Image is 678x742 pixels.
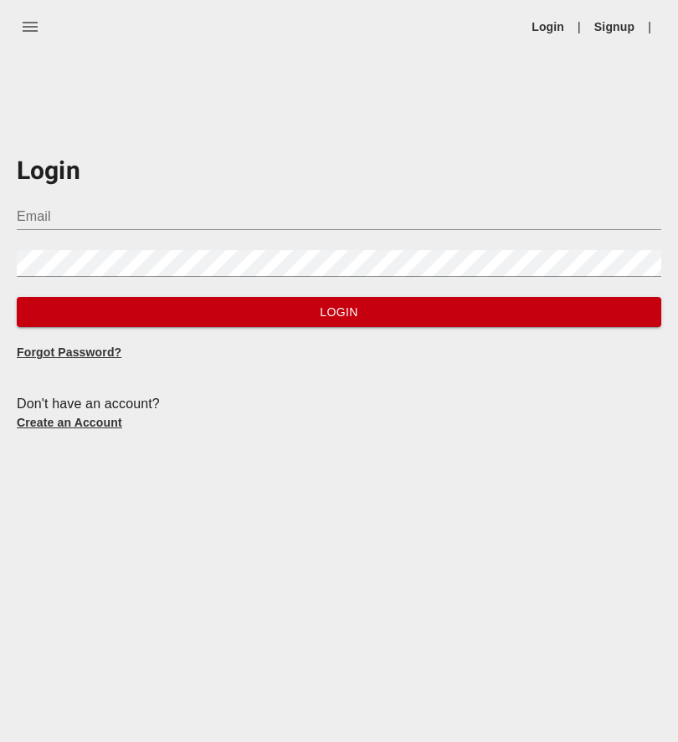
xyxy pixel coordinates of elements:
h3: Login [17,154,661,190]
button: menu [10,7,50,47]
a: Signup [594,18,634,35]
a: Create an Account [17,416,122,429]
iframe: Drift Widget Chat Controller [594,658,658,722]
button: Login [17,297,661,328]
div: Don't have an account? [17,394,661,414]
li: | [641,18,658,35]
a: Forgot Password? [17,345,121,359]
a: Login [532,18,564,35]
li: | [571,18,588,35]
span: Login [30,302,648,323]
